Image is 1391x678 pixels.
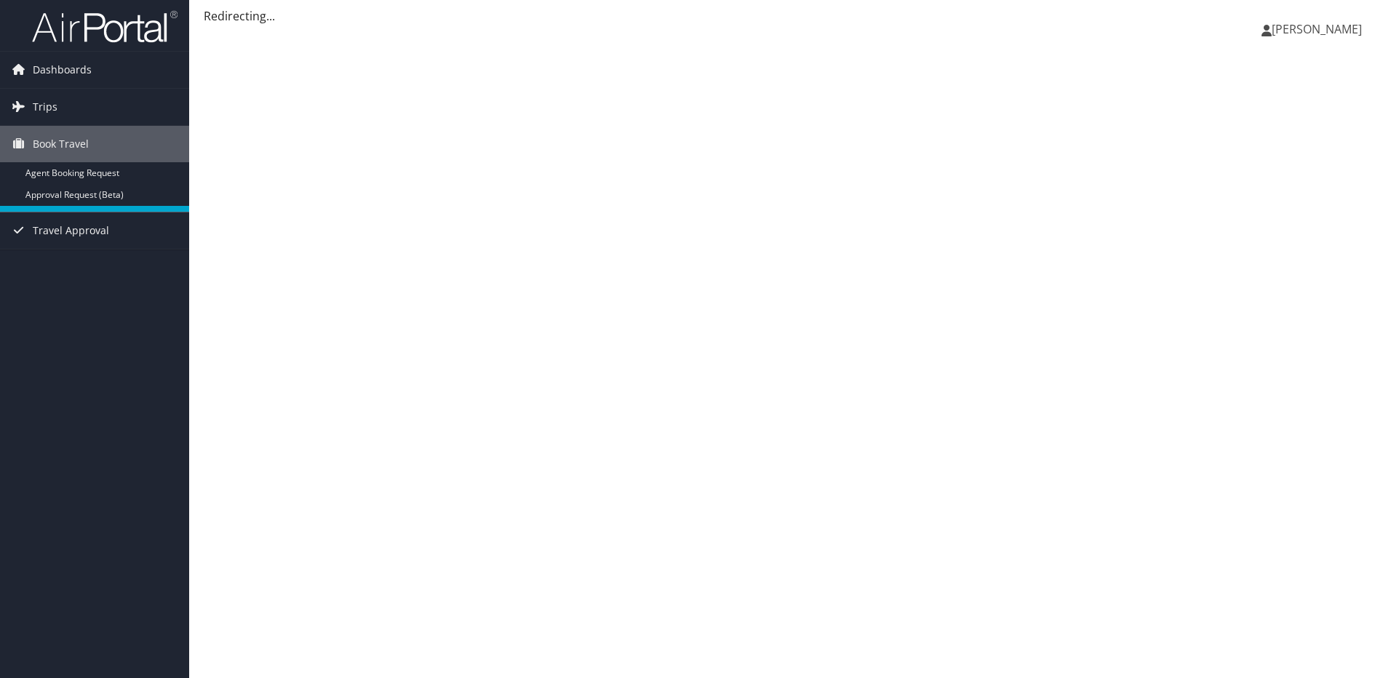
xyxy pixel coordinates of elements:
[204,7,1376,25] div: Redirecting...
[32,9,178,44] img: airportal-logo.png
[33,126,89,162] span: Book Travel
[1272,21,1362,37] span: [PERSON_NAME]
[33,212,109,249] span: Travel Approval
[33,52,92,88] span: Dashboards
[33,89,57,125] span: Trips
[1262,7,1376,51] a: [PERSON_NAME]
